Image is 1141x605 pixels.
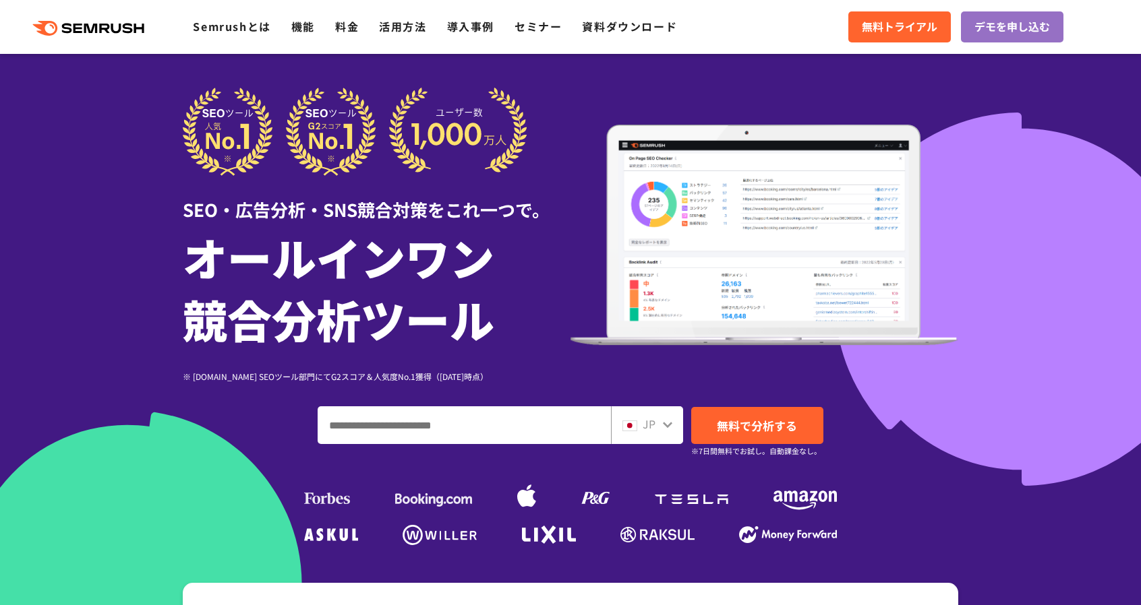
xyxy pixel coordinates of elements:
[193,18,270,34] a: Semrushとは
[515,18,562,34] a: セミナー
[717,417,797,434] span: 無料で分析する
[447,18,494,34] a: 導入事例
[335,18,359,34] a: 料金
[643,416,655,432] span: JP
[848,11,951,42] a: 無料トライアル
[974,18,1050,36] span: デモを申し込む
[582,18,677,34] a: 資料ダウンロード
[691,445,821,457] small: ※7日間無料でお試し。自動課金なし。
[183,176,570,222] div: SEO・広告分析・SNS競合対策をこれ一つで。
[691,407,823,444] a: 無料で分析する
[379,18,426,34] a: 活用方法
[183,370,570,383] div: ※ [DOMAIN_NAME] SEOツール部門にてG2スコア＆人気度No.1獲得（[DATE]時点）
[318,407,610,443] input: ドメイン、キーワードまたはURLを入力してください
[862,18,937,36] span: 無料トライアル
[291,18,315,34] a: 機能
[183,226,570,350] h1: オールインワン 競合分析ツール
[961,11,1063,42] a: デモを申し込む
